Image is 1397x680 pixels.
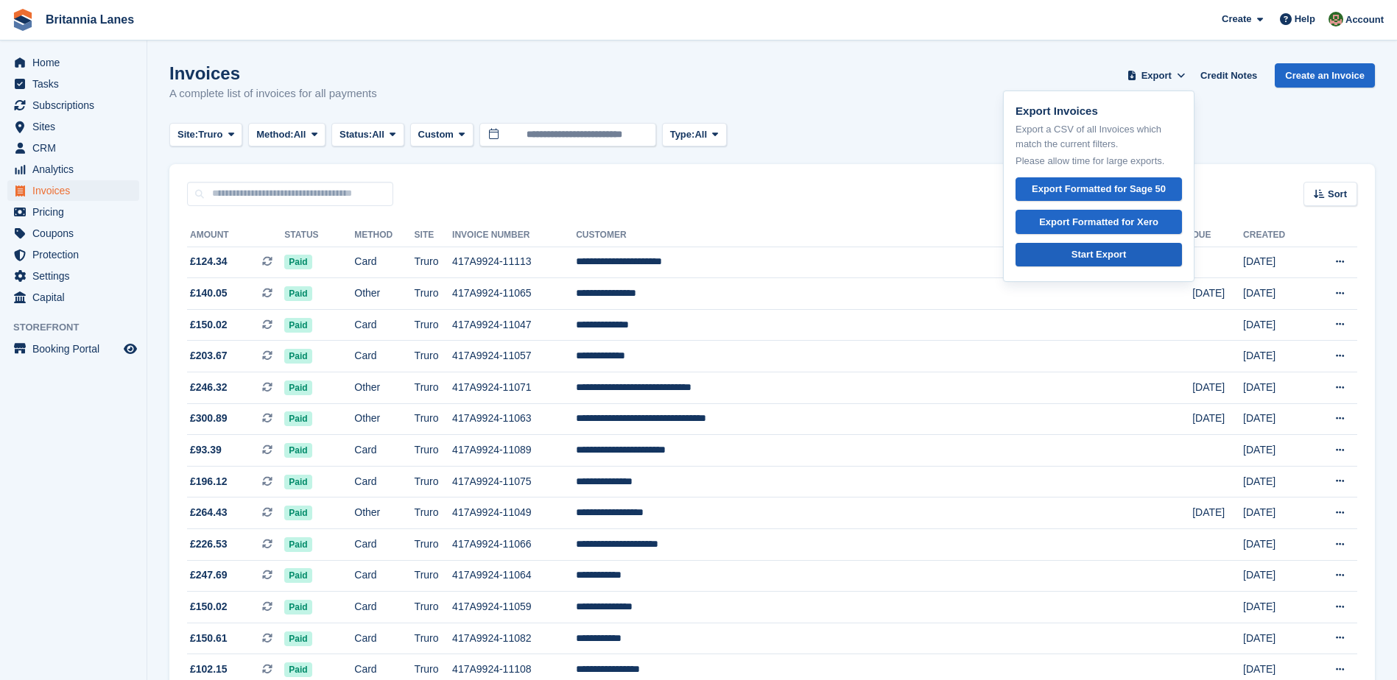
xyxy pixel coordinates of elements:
[32,95,121,116] span: Subscriptions
[284,224,354,247] th: Status
[354,592,414,623] td: Card
[284,662,312,677] span: Paid
[415,372,453,404] td: Truro
[190,254,228,269] span: £124.34
[284,380,312,395] span: Paid
[415,466,453,497] td: Truro
[452,623,576,654] td: 417A9924-11082
[32,74,121,94] span: Tasks
[256,127,294,142] span: Method:
[7,180,139,201] a: menu
[169,85,377,102] p: A complete list of invoices for all payments
[1032,182,1166,196] div: Export Formatted for Sage 50
[7,74,139,94] a: menu
[694,127,707,142] span: All
[1243,341,1309,372] td: [DATE]
[354,372,414,404] td: Other
[1071,247,1126,262] div: Start Export
[7,223,139,244] a: menu
[452,372,576,404] td: 417A9924-11071
[7,95,139,116] a: menu
[415,592,453,623] td: Truro
[1295,12,1315,26] span: Help
[354,497,414,529] td: Other
[576,224,1192,247] th: Customer
[452,247,576,278] td: 417A9924-11113
[198,127,222,142] span: Truro
[40,7,140,32] a: Britannia Lanes
[32,138,121,158] span: CRM
[452,529,576,561] td: 417A9924-11066
[284,318,312,333] span: Paid
[32,244,121,265] span: Protection
[354,560,414,592] td: Card
[354,529,414,561] td: Card
[32,180,121,201] span: Invoices
[415,529,453,561] td: Truro
[1243,497,1309,529] td: [DATE]
[452,309,576,341] td: 417A9924-11047
[1275,63,1375,88] a: Create an Invoice
[452,278,576,310] td: 417A9924-11065
[415,278,453,310] td: Truro
[1016,210,1182,234] a: Export Formatted for Xero
[7,202,139,222] a: menu
[1141,68,1172,83] span: Export
[294,127,306,142] span: All
[284,631,312,646] span: Paid
[415,309,453,341] td: Truro
[1328,187,1347,202] span: Sort
[354,466,414,497] td: Card
[284,537,312,552] span: Paid
[415,341,453,372] td: Truro
[284,600,312,615] span: Paid
[1243,592,1309,623] td: [DATE]
[284,568,312,583] span: Paid
[331,123,404,147] button: Status: All
[7,244,139,265] a: menu
[1192,497,1243,529] td: [DATE]
[1016,103,1182,120] p: Export Invoices
[1243,529,1309,561] td: [DATE]
[284,475,312,489] span: Paid
[169,63,377,83] h1: Invoices
[284,506,312,520] span: Paid
[7,339,139,359] a: menu
[1243,435,1309,467] td: [DATE]
[1124,63,1189,88] button: Export
[415,497,453,529] td: Truro
[452,224,576,247] th: Invoice Number
[1243,466,1309,497] td: [DATE]
[12,9,34,31] img: stora-icon-8386f47178a22dfd0bd8f6a31ec36ba5ce8667c1dd55bd0f319d3a0aa187defe.svg
[190,380,228,395] span: £246.32
[190,567,228,583] span: £247.69
[1016,177,1182,202] a: Export Formatted for Sage 50
[190,474,228,489] span: £196.12
[187,224,284,247] th: Amount
[1192,278,1243,310] td: [DATE]
[670,127,695,142] span: Type:
[1243,623,1309,654] td: [DATE]
[190,317,228,333] span: £150.02
[1016,154,1182,169] p: Please allow time for large exports.
[354,435,414,467] td: Card
[32,287,121,308] span: Capital
[354,278,414,310] td: Other
[284,286,312,301] span: Paid
[415,247,453,278] td: Truro
[354,623,414,654] td: Card
[452,341,576,372] td: 417A9924-11057
[1243,309,1309,341] td: [DATE]
[354,224,414,247] th: Method
[284,349,312,364] span: Paid
[32,266,121,286] span: Settings
[32,223,121,244] span: Coupons
[190,411,228,426] span: £300.89
[190,348,228,364] span: £203.67
[1016,243,1182,267] a: Start Export
[452,403,576,435] td: 417A9924-11063
[177,127,198,142] span: Site:
[662,123,727,147] button: Type: All
[190,631,228,646] span: £150.61
[169,123,242,147] button: Site: Truro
